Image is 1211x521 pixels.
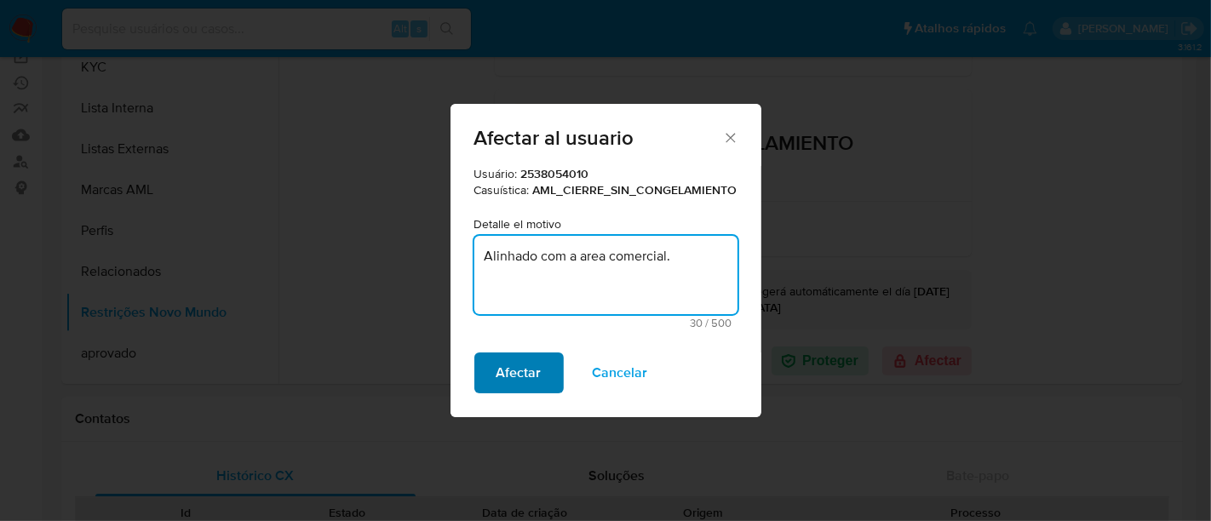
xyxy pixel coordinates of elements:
strong: 2538054010 [521,165,589,182]
p: Detalle el motivo [474,216,738,233]
button: Cancelar [571,352,670,393]
span: Máximo de 500 caracteres [479,318,732,329]
span: Cancelar [593,354,648,392]
button: Fechar [722,129,738,145]
button: Afectar [474,352,564,393]
span: Afectar [496,354,542,392]
strong: AML_CIERRE_SIN_CONGELAMIENTO [533,181,738,198]
p: Casuística: [474,182,738,199]
textarea: Motivo [474,236,738,314]
span: Afectar al usuario [474,128,723,148]
p: Usuário: [474,166,738,183]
